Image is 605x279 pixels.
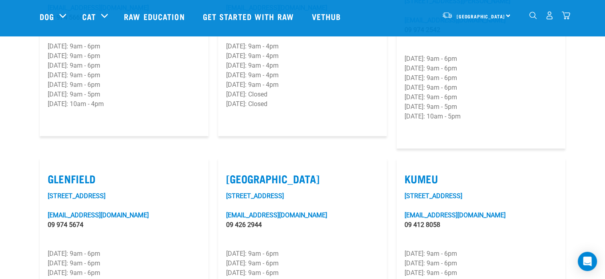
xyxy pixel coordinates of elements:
[562,11,570,20] img: home-icon@2x.png
[48,249,200,259] p: [DATE]: 9am - 6pm
[48,259,200,268] p: [DATE]: 9am - 6pm
[48,90,200,99] p: [DATE]: 9am - 5pm
[48,99,200,109] p: [DATE]: 10am - 4pm
[195,0,304,32] a: Get started with Raw
[48,192,105,200] a: [STREET_ADDRESS]
[405,112,557,121] p: [DATE]: 10am - 5pm
[226,42,379,51] p: [DATE]: 9am - 4pm
[457,15,505,18] span: [GEOGRAPHIC_DATA]
[48,173,200,185] label: Glenfield
[48,51,200,61] p: [DATE]: 9am - 6pm
[226,221,262,229] a: 09 426 2944
[226,70,379,80] p: [DATE]: 9am - 4pm
[529,12,537,19] img: home-icon-1@2x.png
[48,211,149,219] a: [EMAIL_ADDRESS][DOMAIN_NAME]
[405,173,557,185] label: Kumeu
[442,12,453,19] img: van-moving.png
[405,92,557,102] p: [DATE]: 9am - 6pm
[405,64,557,73] p: [DATE]: 9am - 6pm
[82,10,96,22] a: Cat
[226,268,379,278] p: [DATE]: 9am - 6pm
[40,10,54,22] a: Dog
[226,173,379,185] label: [GEOGRAPHIC_DATA]
[48,221,83,229] a: 09 974 5674
[116,0,194,32] a: Raw Education
[226,90,379,99] p: [DATE]: Closed
[226,249,379,259] p: [DATE]: 9am - 6pm
[405,221,440,229] a: 09 412 8058
[405,211,506,219] a: [EMAIL_ADDRESS][DOMAIN_NAME]
[226,99,379,109] p: [DATE]: Closed
[405,54,557,64] p: [DATE]: 9am - 6pm
[405,259,557,268] p: [DATE]: 9am - 6pm
[405,249,557,259] p: [DATE]: 9am - 6pm
[304,0,351,32] a: Vethub
[405,102,557,112] p: [DATE]: 9am - 5pm
[48,70,200,80] p: [DATE]: 9am - 6pm
[405,268,557,278] p: [DATE]: 9am - 6pm
[405,83,557,92] p: [DATE]: 9am - 6pm
[578,252,597,271] div: Open Intercom Messenger
[48,42,200,51] p: [DATE]: 9am - 6pm
[226,61,379,70] p: [DATE]: 9am - 4pm
[226,192,284,200] a: [STREET_ADDRESS]
[48,61,200,70] p: [DATE]: 9am - 6pm
[405,192,462,200] a: [STREET_ADDRESS]
[48,80,200,90] p: [DATE]: 9am - 6pm
[545,11,554,20] img: user.png
[405,73,557,83] p: [DATE]: 9am - 6pm
[226,80,379,90] p: [DATE]: 9am - 4pm
[226,211,327,219] a: [EMAIL_ADDRESS][DOMAIN_NAME]
[226,51,379,61] p: [DATE]: 9am - 4pm
[48,268,200,278] p: [DATE]: 9am - 6pm
[226,259,379,268] p: [DATE]: 9am - 6pm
